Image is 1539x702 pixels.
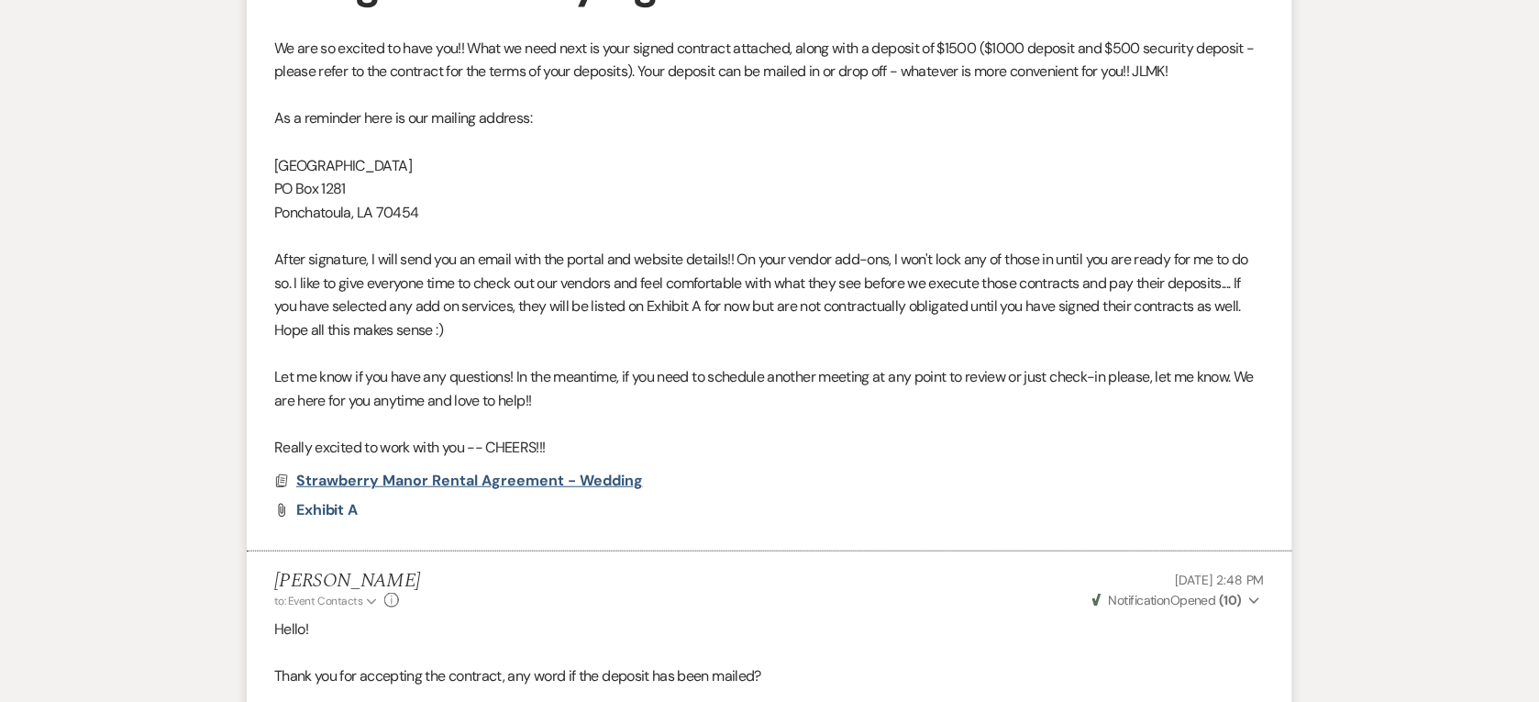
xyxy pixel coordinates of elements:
p: Hello! [274,618,1265,641]
p: Thank you for accepting the contract, any word if the deposit has been mailed? [274,664,1265,688]
span: Strawberry Manor Rental Agreement - Wedding [296,471,643,490]
button: Strawberry Manor Rental Agreement - Wedding [296,470,648,492]
h5: [PERSON_NAME] [274,570,420,593]
p: As a reminder here is our mailing address: [274,106,1265,130]
p: After signature, I will send you an email with the portal and website details!! On your vendor ad... [274,248,1265,341]
p: [GEOGRAPHIC_DATA] [274,154,1265,178]
a: Exhibit A [296,503,358,518]
p: We are so excited to have you!! What we need next is your signed contract attached, along with a ... [274,37,1265,84]
span: Notification [1109,592,1170,608]
span: Exhibit A [296,500,358,519]
button: to: Event Contacts [274,593,380,609]
button: NotificationOpened (10) [1090,591,1265,610]
span: Opened [1092,592,1243,608]
span: to: Event Contacts [274,594,362,608]
p: Really excited to work with you -- CHEERS!!! [274,436,1265,460]
p: PO Box 1281 [274,177,1265,201]
p: Let me know if you have any questions! In the meantime, if you need to schedule another meeting a... [274,365,1265,412]
span: [DATE] 2:48 PM [1176,572,1265,588]
p: Ponchatoula, LA 70454 [274,201,1265,225]
strong: ( 10 ) [1219,592,1242,608]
